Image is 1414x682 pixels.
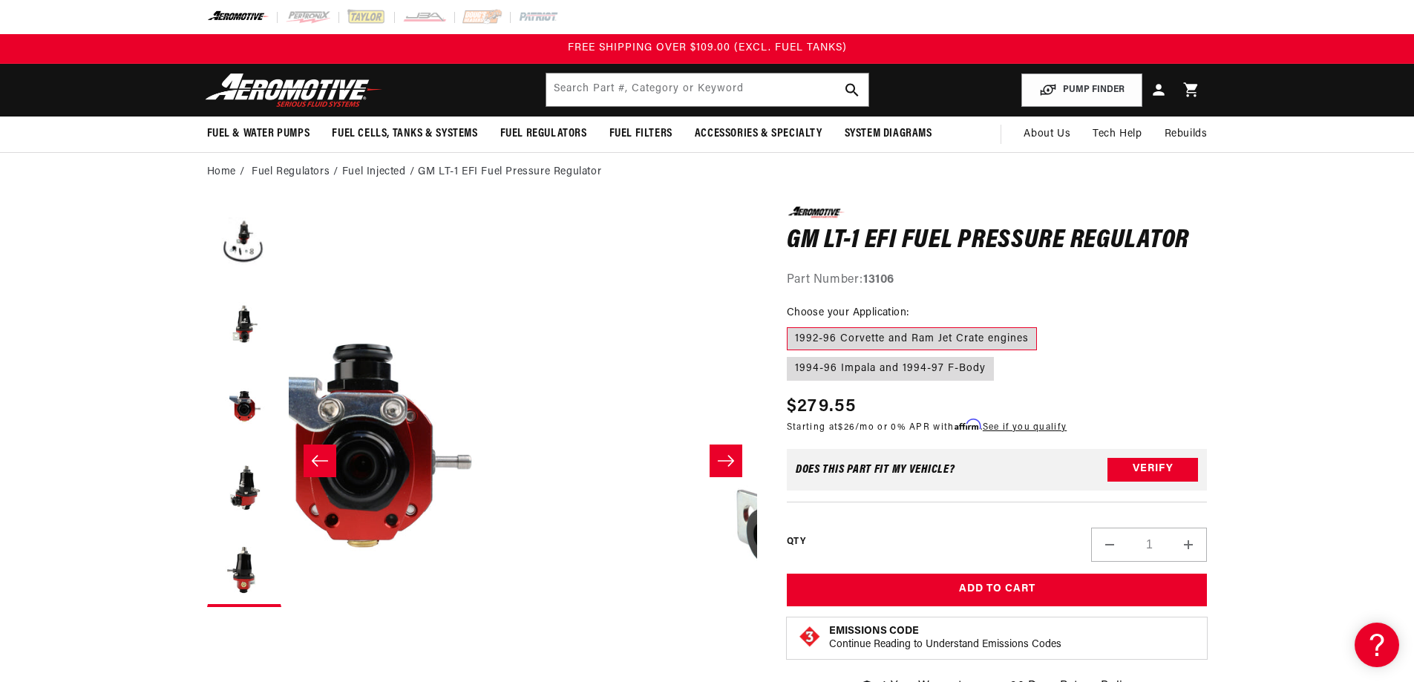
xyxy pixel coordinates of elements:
button: Load image 3 in gallery view [207,370,281,444]
button: Load image 4 in gallery view [207,451,281,525]
span: Accessories & Specialty [695,126,822,142]
button: Add to Cart [787,574,1208,607]
summary: Rebuilds [1153,117,1219,152]
span: Rebuilds [1165,126,1208,142]
span: Fuel Regulators [500,126,587,142]
div: Does This part fit My vehicle? [796,464,955,476]
input: Search by Part Number, Category or Keyword [546,73,868,106]
summary: System Diagrams [834,117,943,151]
summary: Tech Help [1081,117,1153,152]
button: Load image 2 in gallery view [207,288,281,362]
summary: Fuel & Water Pumps [196,117,321,151]
label: 1992-96 Corvette and Ram Jet Crate engines [787,327,1037,351]
span: Fuel & Water Pumps [207,126,310,142]
button: Load image 1 in gallery view [207,206,281,281]
span: $26 [838,423,855,432]
p: Continue Reading to Understand Emissions Codes [829,638,1061,652]
span: Affirm [955,419,981,430]
h1: GM LT-1 EFI Fuel Pressure Regulator [787,229,1208,253]
label: 1994-96 Impala and 1994-97 F-Body [787,357,994,381]
span: Fuel Filters [609,126,672,142]
label: QTY [787,536,805,548]
button: Slide left [304,445,336,477]
button: PUMP FINDER [1021,73,1142,107]
p: Starting at /mo or 0% APR with . [787,420,1067,434]
summary: Fuel Filters [598,117,684,151]
button: Slide right [710,445,742,477]
div: Part Number: [787,271,1208,290]
li: GM LT-1 EFI Fuel Pressure Regulator [418,164,601,180]
a: See if you qualify - Learn more about Affirm Financing (opens in modal) [983,423,1067,432]
li: Fuel Regulators [252,164,342,180]
strong: 13106 [863,274,894,286]
span: System Diagrams [845,126,932,142]
summary: Accessories & Specialty [684,117,834,151]
nav: breadcrumbs [207,164,1208,180]
legend: Choose your Application: [787,305,911,321]
a: About Us [1012,117,1081,152]
span: FREE SHIPPING OVER $109.00 (EXCL. FUEL TANKS) [568,42,847,53]
span: About Us [1024,128,1070,140]
li: Fuel Injected [342,164,418,180]
summary: Fuel Regulators [489,117,598,151]
button: Verify [1107,458,1198,482]
img: Emissions code [798,625,822,649]
img: Aeromotive [201,73,387,108]
a: Home [207,164,236,180]
button: search button [836,73,868,106]
button: Emissions CodeContinue Reading to Understand Emissions Codes [829,625,1061,652]
summary: Fuel Cells, Tanks & Systems [321,117,488,151]
span: Tech Help [1093,126,1142,142]
span: Fuel Cells, Tanks & Systems [332,126,477,142]
button: Load image 5 in gallery view [207,533,281,607]
span: $279.55 [787,393,856,420]
strong: Emissions Code [829,626,919,637]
